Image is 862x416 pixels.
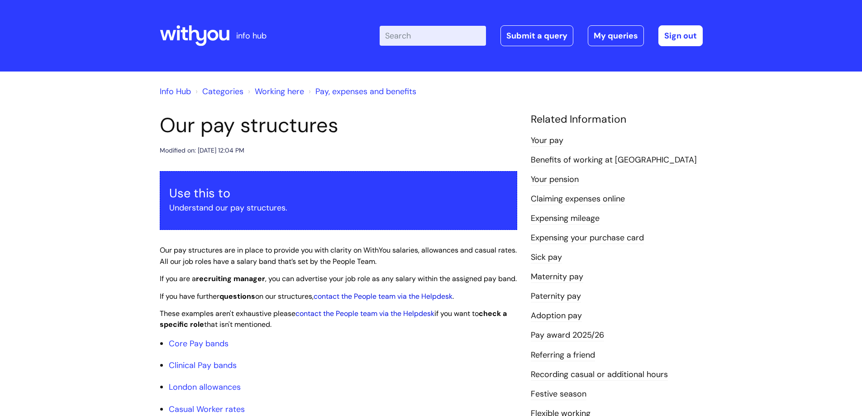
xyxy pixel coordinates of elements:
a: Submit a query [500,25,573,46]
li: Solution home [193,84,243,99]
a: Your pay [531,135,563,147]
a: contact the People team via the Helpdesk [295,309,434,318]
li: Working here [246,84,304,99]
a: Info Hub [160,86,191,97]
strong: recruiting manager [196,274,265,283]
div: Modified on: [DATE] 12:04 PM [160,145,244,156]
a: Sign out [658,25,703,46]
a: Recording casual or additional hours [531,369,668,381]
a: Expensing your purchase card [531,232,644,244]
a: Referring a friend [531,349,595,361]
a: Festive season [531,388,586,400]
h4: Related Information [531,113,703,126]
a: Your pension [531,174,579,186]
a: Categories [202,86,243,97]
a: Paternity pay [531,291,581,302]
a: Claiming expenses online [531,193,625,205]
a: Pay award 2025/26 [531,330,604,341]
span: These examples aren't exhaustive please if you want to that isn't mentioned. [160,309,507,330]
a: Adoption pay [531,310,582,322]
strong: questions [219,292,255,301]
a: Benefits of working at [GEOGRAPHIC_DATA] [531,154,697,166]
a: Clinical Pay bands [169,360,237,371]
h3: Use this to [169,186,508,201]
a: contact the People team via the Helpdesk [314,292,452,301]
input: Search [380,26,486,46]
span: If you are a , you can advertise your job role as any salary within the assigned pay band. [160,274,517,283]
span: If you have further on our structures, . [160,292,454,301]
a: London allowances [169,382,241,392]
a: Expensing mileage [531,213,600,225]
a: Working here [255,86,304,97]
p: Understand our pay structures. [169,201,508,215]
a: Pay, expenses and benefits [315,86,416,97]
a: Maternity pay [531,271,583,283]
a: Casual Worker rates [169,404,245,415]
h1: Our pay structures [160,113,517,138]
a: My queries [588,25,644,46]
p: info hub [236,29,267,43]
li: Pay, expenses and benefits [306,84,416,99]
a: Sick pay [531,252,562,263]
span: Our pay structures are in place to provide you with clarity on WithYou salaries, allowances and c... [160,245,517,266]
div: | - [380,25,703,46]
a: Core Pay bands [169,338,229,349]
